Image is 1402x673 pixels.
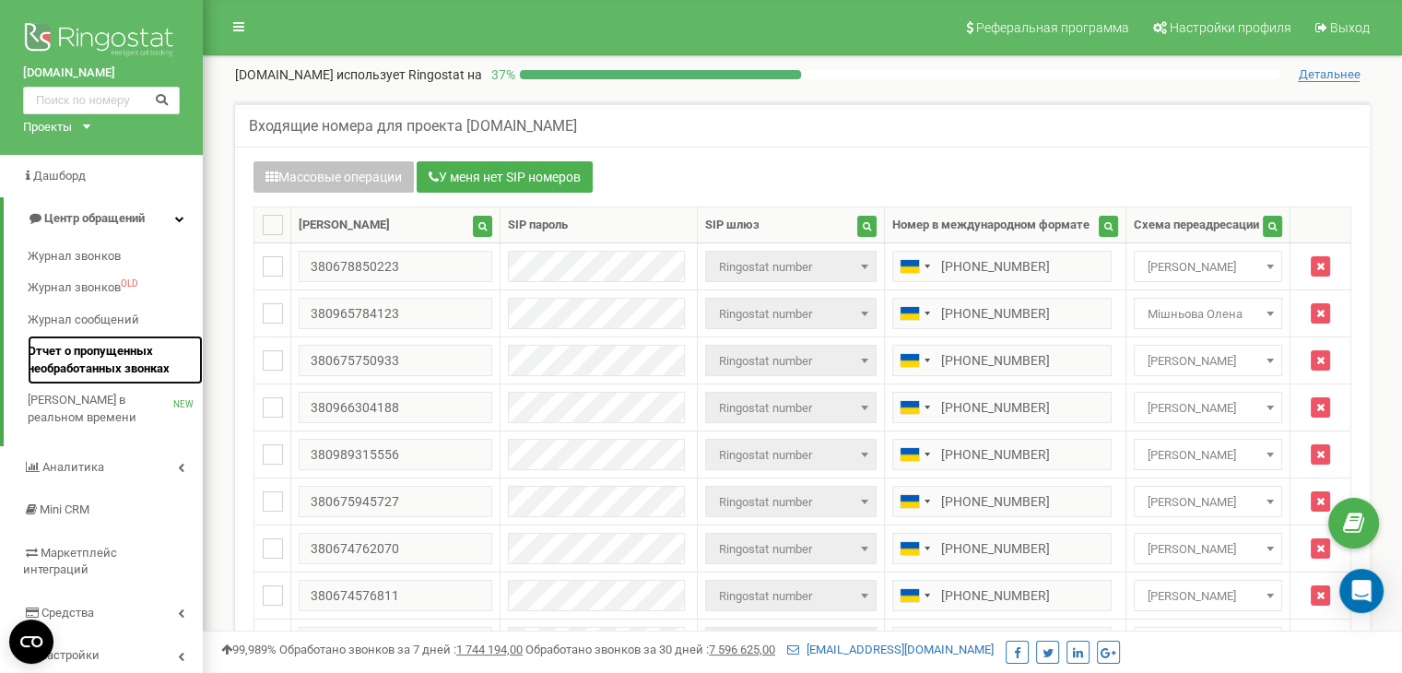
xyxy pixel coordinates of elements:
div: Проекты [23,119,72,136]
span: Ringostat number [712,537,869,562]
h5: Входящие номера для проекта [DOMAIN_NAME] [249,118,577,135]
span: Дерибас Оксана [1140,490,1277,515]
input: 050 123 4567 [892,627,1112,658]
span: Ringostat number [705,486,876,517]
span: [PERSON_NAME] в реальном времени [28,392,173,426]
u: 1 744 194,00 [456,643,523,656]
input: 050 123 4567 [892,439,1112,470]
div: Telephone country code [893,440,936,469]
a: [DOMAIN_NAME] [23,65,180,82]
input: 050 123 4567 [892,298,1112,329]
input: 050 123 4567 [892,345,1112,376]
div: Telephone country code [893,393,936,422]
span: Юнак Анна [1134,580,1283,611]
span: Ringostat number [705,439,876,470]
a: Журнал звонковOLD [28,272,203,304]
span: Ringostat number [705,580,876,611]
th: SIP пароль [500,207,697,243]
span: Юнак Анна [1134,627,1283,658]
span: Настройки профиля [1170,20,1291,35]
span: Мішньова Олена [1140,301,1277,327]
input: 050 123 4567 [892,580,1112,611]
span: Обработано звонков за 7 дней : [279,643,523,656]
div: Telephone country code [893,487,936,516]
span: Шевчук Виктория [1134,345,1283,376]
div: SIP шлюз [705,217,760,234]
span: Центр обращений [44,211,145,225]
div: Open Intercom Messenger [1339,569,1384,613]
span: Ringostat number [712,443,869,468]
span: Ringostat number [712,584,869,609]
span: Мельник Ольга [1134,533,1283,564]
a: Журнал сообщений [28,304,203,336]
span: Журнал звонков [28,279,121,297]
span: Ringostat number [712,254,869,280]
a: Журнал звонков [28,241,203,273]
a: Центр обращений [4,197,203,241]
div: Telephone country code [893,252,936,281]
span: Ringostat number [712,490,869,515]
span: Ringostat number [705,392,876,423]
span: Mini CRM [40,502,89,516]
span: Юнак Анна [1140,584,1277,609]
a: Отчет о пропущенных необработанных звонках [28,336,203,384]
span: Дерибас Оксана [1134,486,1283,517]
div: Telephone country code [893,299,936,328]
input: 050 123 4567 [892,392,1112,423]
span: Ringostat number [705,298,876,329]
span: Оверченко Тетяна [1140,396,1277,421]
span: Мішньова Олена [1134,298,1283,329]
input: Поиск по номеру [23,87,180,114]
p: 37 % [482,65,520,84]
span: Шевчук Виктория [1140,348,1277,374]
span: Дегнера Мирослава [1134,439,1283,470]
span: Мельник Ольга [1140,254,1277,280]
button: У меня нет SIP номеров [417,161,593,193]
span: Мельник Ольга [1140,537,1277,562]
span: Оверченко Тетяна [1134,392,1283,423]
span: Ringostat number [705,627,876,658]
div: Telephone country code [893,628,936,657]
span: Мельник Ольга [1134,251,1283,282]
span: Ringostat number [705,251,876,282]
span: Настройки [39,648,100,662]
a: [PERSON_NAME] в реальном времениNEW [28,384,203,433]
div: Номер в международном формате [892,217,1090,234]
span: Средства [41,606,94,620]
span: Журнал сообщений [28,312,139,329]
div: Telephone country code [893,346,936,375]
span: Ringostat number [712,301,869,327]
span: Обработано звонков за 30 дней : [525,643,775,656]
span: Ringostat number [712,396,869,421]
div: Telephone country code [893,534,936,563]
input: 050 123 4567 [892,251,1112,282]
span: Ringostat number [705,533,876,564]
span: Маркетплейс интеграций [23,546,117,577]
div: Схема переадресации [1134,217,1259,234]
span: использует Ringostat на [336,67,482,82]
p: [DOMAIN_NAME] [235,65,482,84]
span: Дашборд [33,169,86,183]
u: 7 596 625,00 [709,643,775,656]
span: Ringostat number [712,348,869,374]
div: Telephone country code [893,581,936,610]
input: 050 123 4567 [892,533,1112,564]
span: Дегнера Мирослава [1140,443,1277,468]
span: Детальнее [1298,67,1360,82]
a: [EMAIL_ADDRESS][DOMAIN_NAME] [787,643,994,656]
input: 050 123 4567 [892,486,1112,517]
img: Ringostat logo [23,18,180,65]
span: Журнал звонков [28,248,121,266]
button: Open CMP widget [9,620,53,664]
span: Ringostat number [705,345,876,376]
span: Аналитика [42,460,104,474]
span: Выход [1330,20,1370,35]
span: Реферальная программа [976,20,1129,35]
span: Отчет о пропущенных необработанных звонках [28,343,194,377]
div: [PERSON_NAME] [299,217,390,234]
span: 99,989% [221,643,277,656]
button: Массовые операции [253,161,414,193]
